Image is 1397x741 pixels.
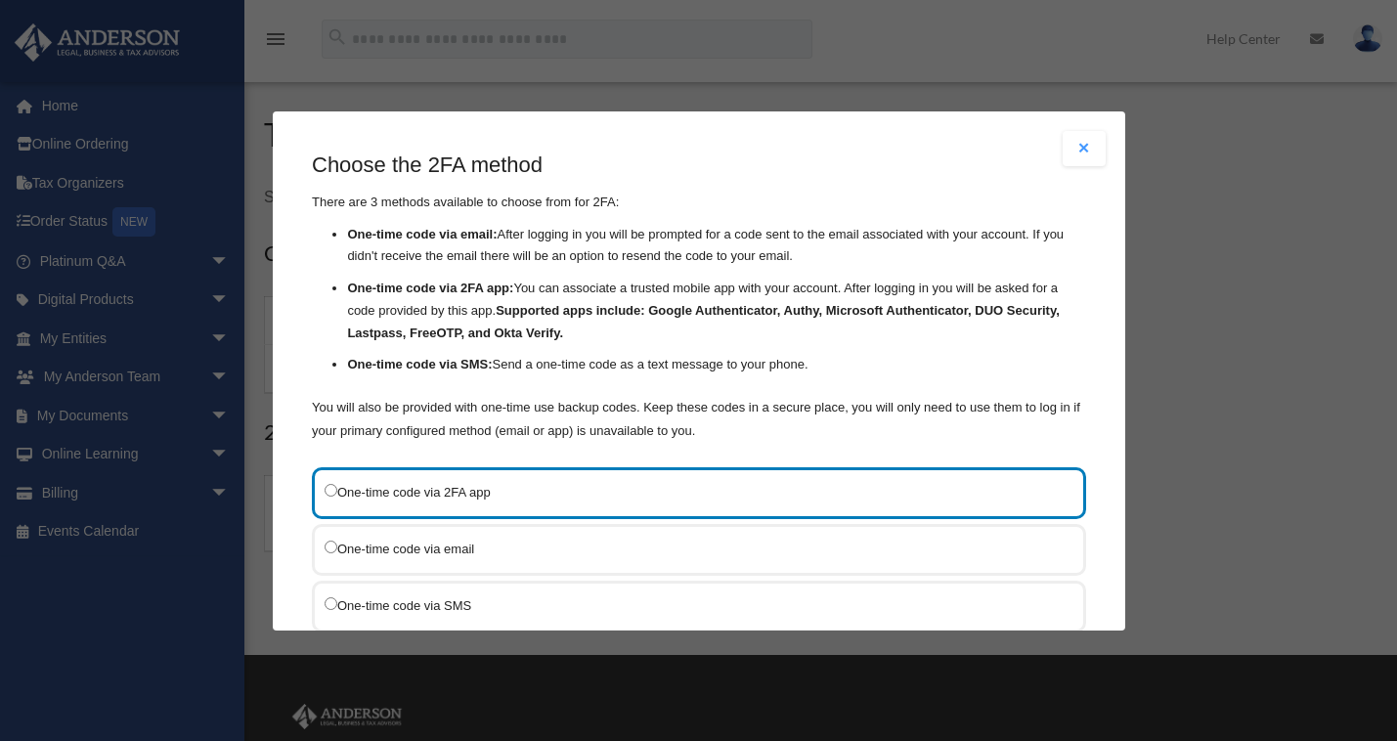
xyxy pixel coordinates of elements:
[347,226,497,240] strong: One-time code via email:
[325,536,1054,560] label: One-time code via email
[325,596,337,609] input: One-time code via SMS
[347,303,1059,340] strong: Supported apps include: Google Authenticator, Authy, Microsoft Authenticator, DUO Security, Lastp...
[347,354,1086,376] li: Send a one-time code as a text message to your phone.
[312,151,1086,443] div: There are 3 methods available to choose from for 2FA:
[347,223,1086,268] li: After logging in you will be prompted for a code sent to the email associated with your account. ...
[1063,131,1106,166] button: Close modal
[325,479,1054,503] label: One-time code via 2FA app
[347,278,1086,344] li: You can associate a trusted mobile app with your account. After logging in you will be asked for ...
[347,357,492,371] strong: One-time code via SMS:
[312,395,1086,442] p: You will also be provided with one-time use backup codes. Keep these codes in a secure place, you...
[312,151,1086,181] h3: Choose the 2FA method
[325,592,1054,617] label: One-time code via SMS
[347,281,513,295] strong: One-time code via 2FA app:
[325,540,337,552] input: One-time code via email
[325,483,337,496] input: One-time code via 2FA app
